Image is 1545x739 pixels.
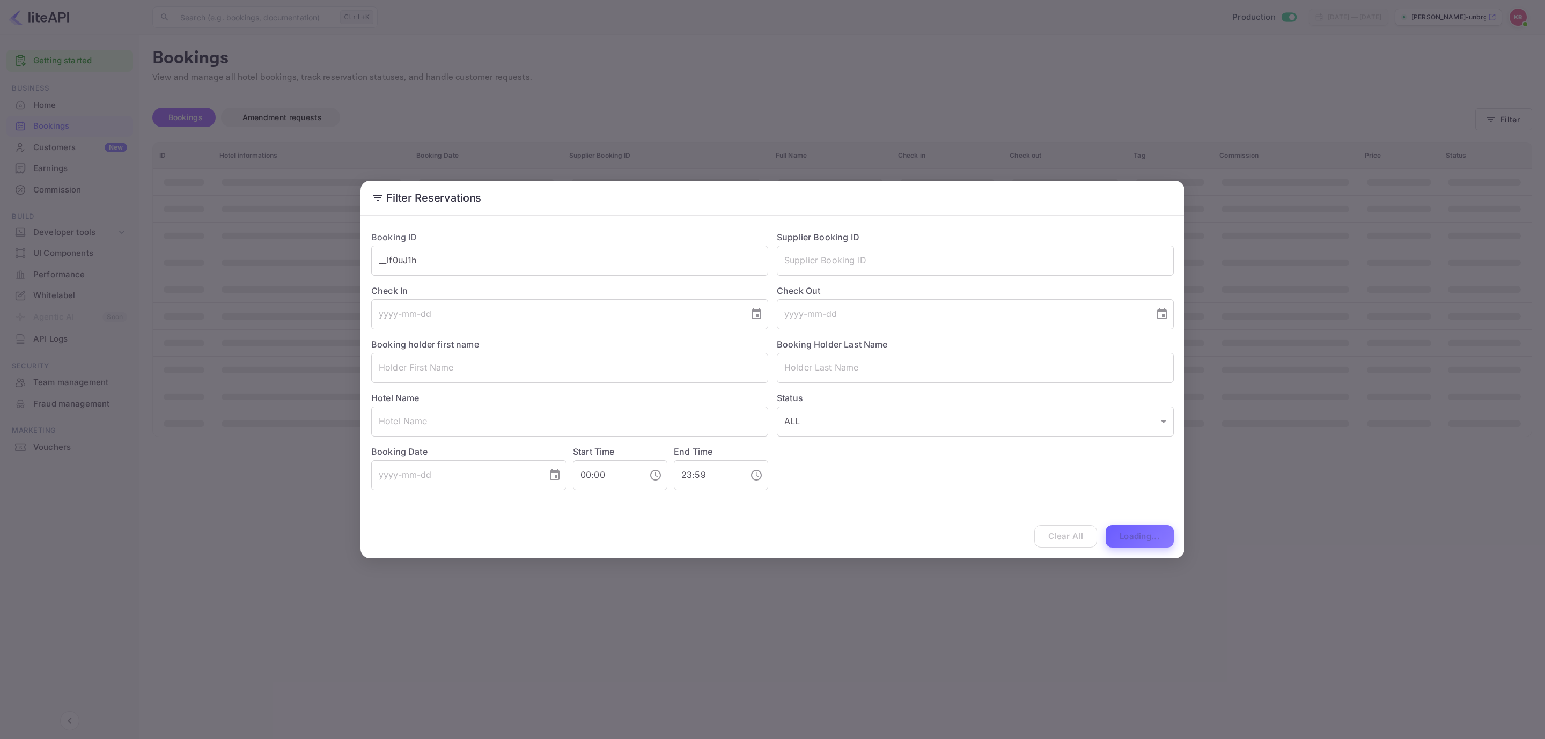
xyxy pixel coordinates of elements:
label: Check Out [777,284,1174,297]
input: Holder Last Name [777,353,1174,383]
label: Supplier Booking ID [777,232,859,242]
label: Hotel Name [371,393,420,403]
label: Booking Holder Last Name [777,339,888,350]
input: hh:mm [573,460,641,490]
input: Holder First Name [371,353,768,383]
label: Booking Date [371,445,566,458]
label: Booking ID [371,232,417,242]
label: End Time [674,446,712,457]
button: Choose date [544,464,565,486]
label: Check In [371,284,768,297]
label: Start Time [573,446,615,457]
button: Choose time, selected time is 12:00 AM [645,464,666,486]
input: hh:mm [674,460,741,490]
div: ALL [777,407,1174,437]
input: Supplier Booking ID [777,246,1174,276]
input: yyyy-mm-dd [371,460,540,490]
button: Choose time, selected time is 11:59 PM [746,464,767,486]
label: Status [777,391,1174,404]
input: yyyy-mm-dd [371,299,741,329]
input: Hotel Name [371,407,768,437]
button: Choose date [1151,304,1173,325]
h2: Filter Reservations [360,181,1184,215]
label: Booking holder first name [371,339,479,350]
button: Choose date [746,304,767,325]
input: yyyy-mm-dd [777,299,1147,329]
input: Booking ID [371,246,768,276]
